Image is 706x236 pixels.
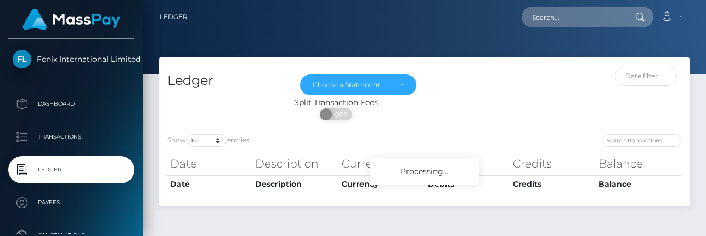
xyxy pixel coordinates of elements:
input: Search transactions [602,134,681,147]
th: Debits [425,153,510,175]
p: Payees [13,194,130,211]
span: Fenix International Limited [8,54,134,64]
th: Currency [339,153,425,175]
th: Credits [510,153,596,175]
p: Transactions [13,129,130,145]
th: Currency [339,175,425,193]
a: Dashboard [8,90,134,118]
img: Fenix International Limited [13,50,31,68]
select: Showentries [186,134,227,147]
div: Split Transaction Fees [159,97,513,108]
th: Date [167,153,252,175]
th: Description [252,175,339,193]
img: MassPay Logo [22,9,120,30]
div: Choose a Statement [313,80,391,89]
h4: Ledger [167,71,284,90]
th: Balance [596,175,681,193]
p: Ledger [13,162,130,178]
a: Payees [8,189,134,216]
span: OFF [326,108,353,120]
label: Show entries [167,134,250,147]
a: Transactions [8,123,134,151]
input: Search... [522,7,625,27]
th: Balance [596,153,681,175]
p: Dashboard [13,96,130,112]
th: Credits [510,175,596,193]
a: Ledger [160,5,188,28]
button: Choose a Statement [300,74,416,95]
th: Description [252,153,339,175]
div: Processing... [370,158,479,185]
th: Date [167,175,252,193]
a: Ledger [8,156,134,183]
input: Date filter [615,66,677,86]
